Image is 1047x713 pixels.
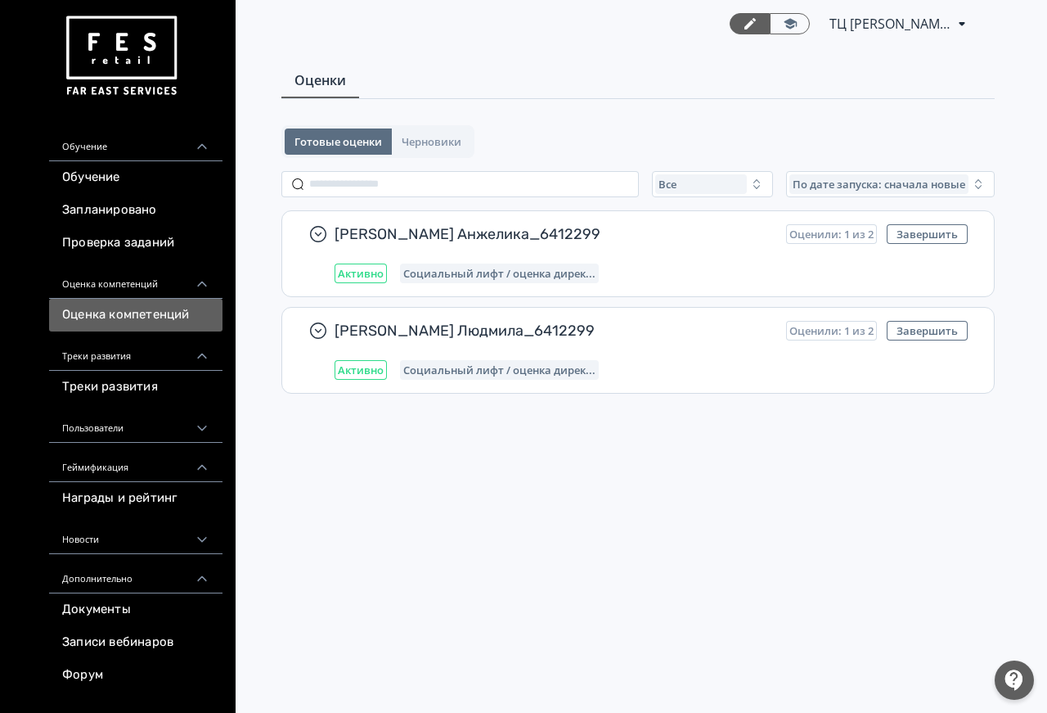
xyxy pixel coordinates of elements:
span: [PERSON_NAME] Анжелика_6412299 [335,224,773,244]
div: Треки развития [49,332,222,371]
span: ТЦ Макси Архангельск СИН 6412299 [829,14,952,34]
a: Форум [49,659,222,692]
img: https://files.teachbase.ru/system/account/57463/logo/medium-936fc5084dd2c598f50a98b9cbe0469a.png [62,10,180,102]
a: Треки развития [49,371,222,404]
span: Оценки [294,70,346,90]
a: Оценка компетенций [49,299,222,332]
span: Готовые оценки [294,135,382,148]
a: Записи вебинаров [49,626,222,659]
div: Пользователи [49,404,222,443]
button: Завершить [887,224,968,244]
a: Переключиться в режим ученика [770,13,810,34]
span: Активно [338,363,384,377]
button: Все [652,171,773,197]
button: Черновики [392,129,471,155]
span: Оценили: 1 из 2 [789,324,874,337]
a: Запланировано [49,194,222,227]
div: Оценка компетенций [49,259,222,299]
span: Черновики [402,135,461,148]
div: Геймификация [49,443,222,482]
span: Социальный лифт / оценка директора магазина [403,267,595,280]
button: Завершить [887,321,968,341]
a: Проверка заданий [49,227,222,259]
span: По дате запуска: сначала новые [793,178,965,191]
button: Готовые оценки [285,129,392,155]
a: Обучение [49,161,222,194]
div: Дополнительно [49,554,222,593]
a: Награды и рейтинг [49,482,222,515]
button: По дате запуска: сначала новые [786,171,995,197]
a: Документы [49,593,222,626]
span: Активно [338,267,384,280]
span: Социальный лифт / оценка директора магазина [403,363,595,377]
span: Все [658,178,676,191]
div: Новости [49,515,222,554]
span: [PERSON_NAME] Людмила_6412299 [335,321,773,341]
div: Обучение [49,122,222,161]
span: Оценили: 1 из 2 [789,228,874,241]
